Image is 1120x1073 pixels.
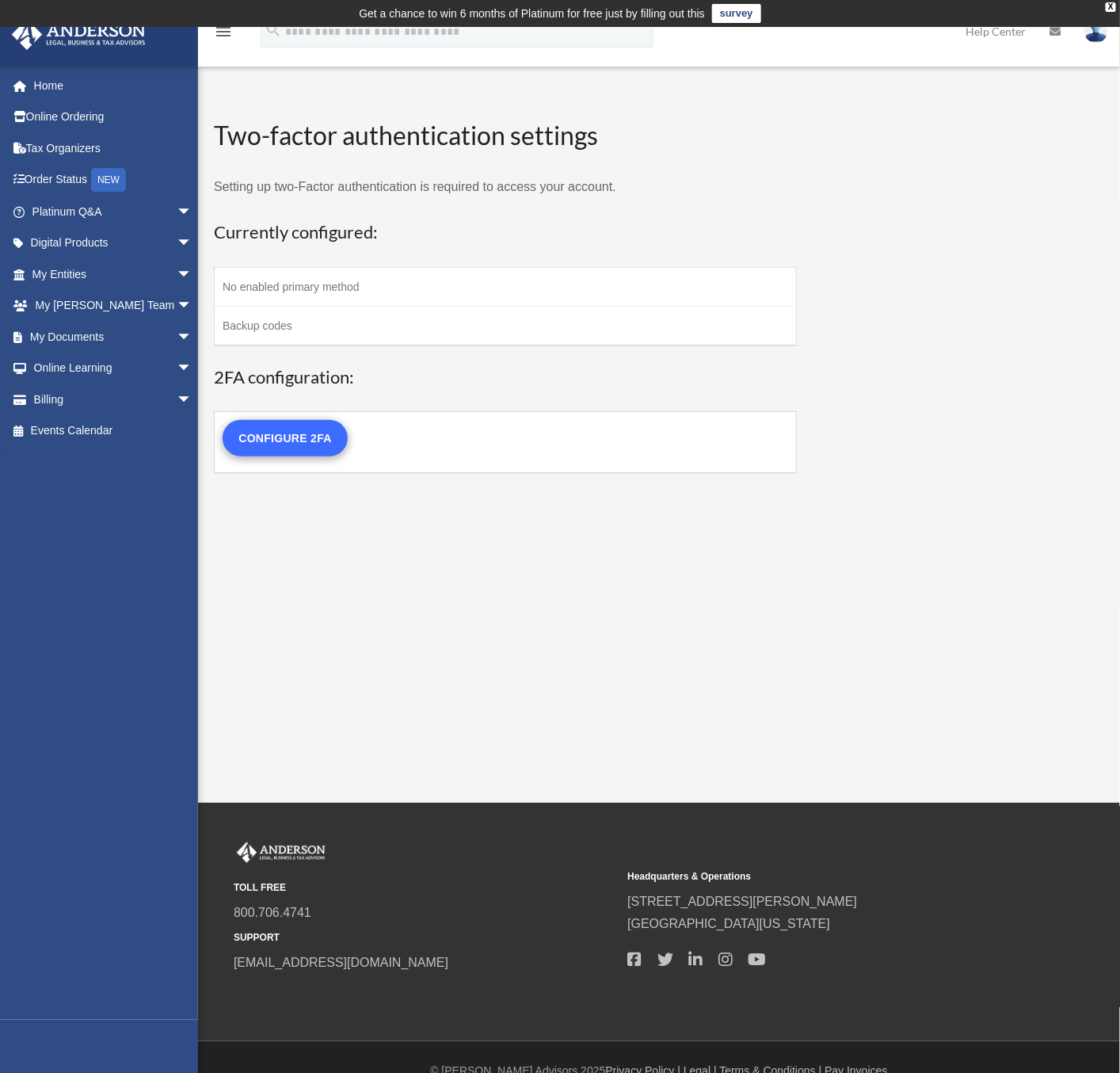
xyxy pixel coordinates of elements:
div: Get a chance to win 6 months of Platinum for free just by filling out this [359,4,705,23]
span: arrow_drop_down [177,290,208,323]
div: close [1106,2,1116,12]
h2: Two-factor authentication settings [214,118,797,154]
a: Order StatusNEW [11,164,216,197]
a: Configure 2FA [223,420,348,456]
span: arrow_drop_down [177,321,208,353]
a: menu [214,28,233,41]
a: Billingarrow_drop_down [11,384,216,415]
p: Setting up two-Factor authentication is required to access your account. [214,176,797,198]
h3: Currently configured: [214,220,797,245]
td: Backup codes [215,306,797,346]
a: 800.706.4741 [234,906,311,919]
a: My Entitiesarrow_drop_down [11,258,216,290]
img: Anderson Advisors Platinum Portal [234,842,329,863]
span: arrow_drop_down [177,196,208,228]
i: search [265,21,282,39]
img: Anderson Advisors Platinum Portal [7,19,150,50]
a: Platinum Q&Aarrow_drop_down [11,196,216,227]
a: survey [712,4,761,23]
span: arrow_drop_down [177,384,208,416]
span: arrow_drop_down [177,258,208,291]
a: Online Learningarrow_drop_down [11,353,216,384]
a: [GEOGRAPHIC_DATA][US_STATE] [627,917,830,930]
a: Events Calendar [11,415,216,447]
a: [EMAIL_ADDRESS][DOMAIN_NAME] [234,956,448,969]
img: User Pic [1084,20,1108,43]
a: Online Ordering [11,101,216,133]
td: No enabled primary method [215,267,797,306]
a: My Documentsarrow_drop_down [11,321,216,353]
a: Tax Organizers [11,132,216,164]
a: Home [11,70,216,101]
div: NEW [91,168,126,192]
a: [STREET_ADDRESS][PERSON_NAME] [627,895,857,908]
h3: 2FA configuration: [214,365,797,390]
small: Headquarters & Operations [627,869,1010,885]
span: arrow_drop_down [177,227,208,260]
a: My [PERSON_NAME] Teamarrow_drop_down [11,290,216,322]
span: arrow_drop_down [177,353,208,385]
a: Digital Productsarrow_drop_down [11,227,216,259]
small: SUPPORT [234,930,616,946]
small: TOLL FREE [234,880,616,896]
i: menu [214,22,233,41]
